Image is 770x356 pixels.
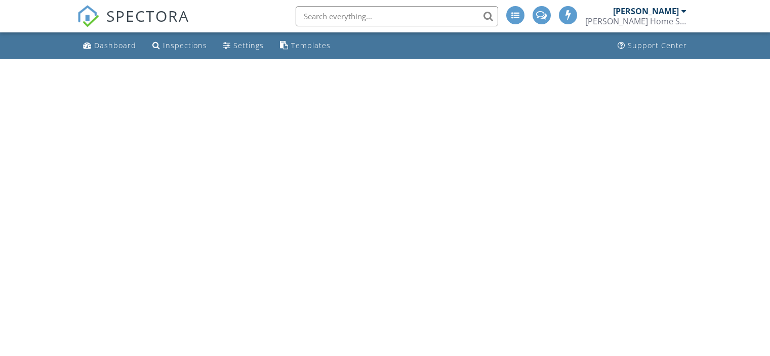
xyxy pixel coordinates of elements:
[614,36,691,55] a: Support Center
[106,5,189,26] span: SPECTORA
[233,41,264,50] div: Settings
[148,36,211,55] a: Inspections
[613,6,679,16] div: [PERSON_NAME]
[628,41,687,50] div: Support Center
[296,6,498,26] input: Search everything...
[94,41,136,50] div: Dashboard
[291,41,331,50] div: Templates
[77,5,99,27] img: The Best Home Inspection Software - Spectora
[163,41,207,50] div: Inspections
[77,14,189,35] a: SPECTORA
[585,16,686,26] div: Scott Home Services, LLC
[276,36,335,55] a: Templates
[79,36,140,55] a: Dashboard
[219,36,268,55] a: Settings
